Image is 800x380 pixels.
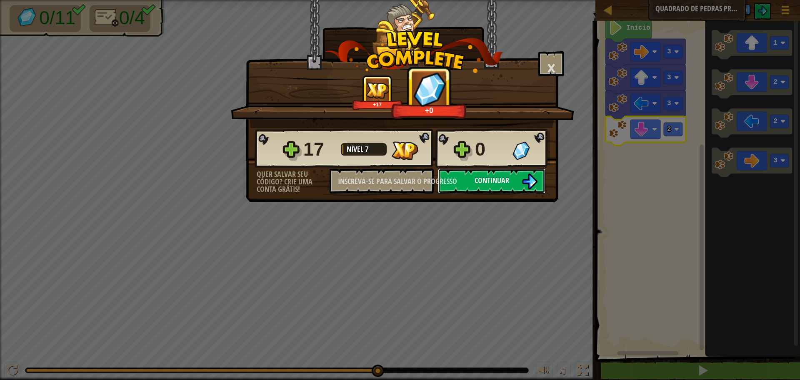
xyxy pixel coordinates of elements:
[347,144,363,154] font: Nível
[522,174,537,189] img: Continuar
[373,102,382,108] font: +17
[392,141,418,160] img: XP Ganho
[325,31,503,73] img: level_complete.png
[257,169,312,194] font: Quer salvar seu código? Crie uma conta grátis!
[547,53,556,82] font: ×
[330,169,434,194] button: Inscreva-se para salvar o progresso
[475,175,509,186] font: Continuar
[425,106,433,115] font: +0
[438,169,545,194] button: Continuar
[512,141,530,160] img: Gemas Ganhas
[412,71,446,107] img: Gemas Ganhas
[365,144,368,154] font: 7
[303,138,324,160] font: 17
[338,176,457,186] font: Inscreva-se para salvar o progresso
[366,82,389,98] img: XP Ganho
[475,138,485,160] font: 0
